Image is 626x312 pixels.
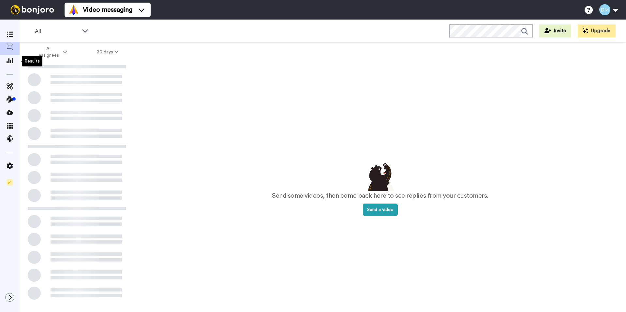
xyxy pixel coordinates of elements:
[7,179,13,186] img: Checklist.svg
[363,204,398,216] button: Send a video
[83,5,132,14] span: Video messaging
[68,5,79,15] img: vm-color.svg
[36,46,62,59] span: All assignees
[21,43,82,61] button: All assignees
[364,161,396,191] img: results-emptystates.png
[82,46,133,58] button: 30 days
[539,24,571,37] button: Invite
[22,56,42,66] div: Results
[363,207,398,212] a: Send a video
[578,24,616,37] button: Upgrade
[272,191,488,201] p: Send some videos, then come back here to see replies from your customers.
[35,27,79,35] span: All
[8,5,57,14] img: bj-logo-header-white.svg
